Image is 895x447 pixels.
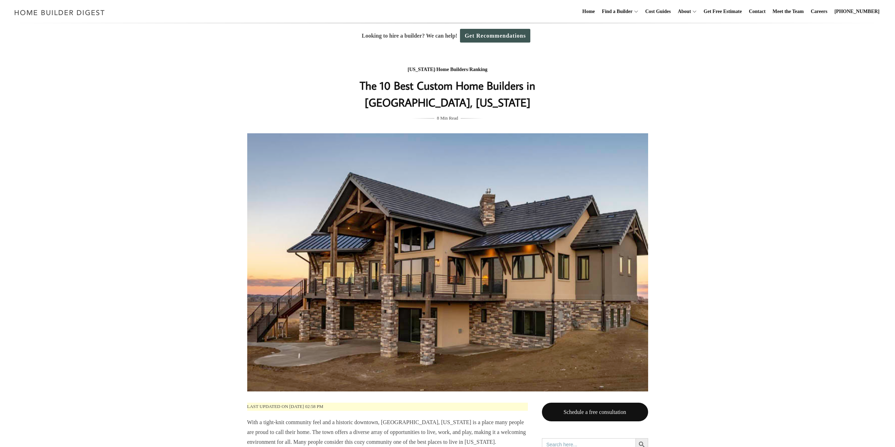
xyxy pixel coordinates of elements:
[460,29,530,43] a: Get Recommendations
[469,67,487,72] a: Ranking
[437,114,458,122] span: 8 Min Read
[11,6,108,19] img: Home Builder Digest
[643,0,674,23] a: Cost Guides
[247,403,528,411] p: Last updated on [DATE] 02:58 pm
[746,0,768,23] a: Contact
[247,419,526,445] span: With a tight-knit community feel and a historic downtown, [GEOGRAPHIC_DATA], [US_STATE] is a plac...
[675,0,691,23] a: About
[542,403,648,421] a: Schedule a free consultation
[307,77,588,111] h1: The 10 Best Custom Home Builders in [GEOGRAPHIC_DATA], [US_STATE]
[408,67,435,72] a: [US_STATE]
[307,65,588,74] div: / /
[770,0,807,23] a: Meet the Team
[599,0,633,23] a: Find a Builder
[832,0,882,23] a: [PHONE_NUMBER]
[436,67,468,72] a: Home Builders
[808,0,830,23] a: Careers
[580,0,598,23] a: Home
[701,0,745,23] a: Get Free Estimate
